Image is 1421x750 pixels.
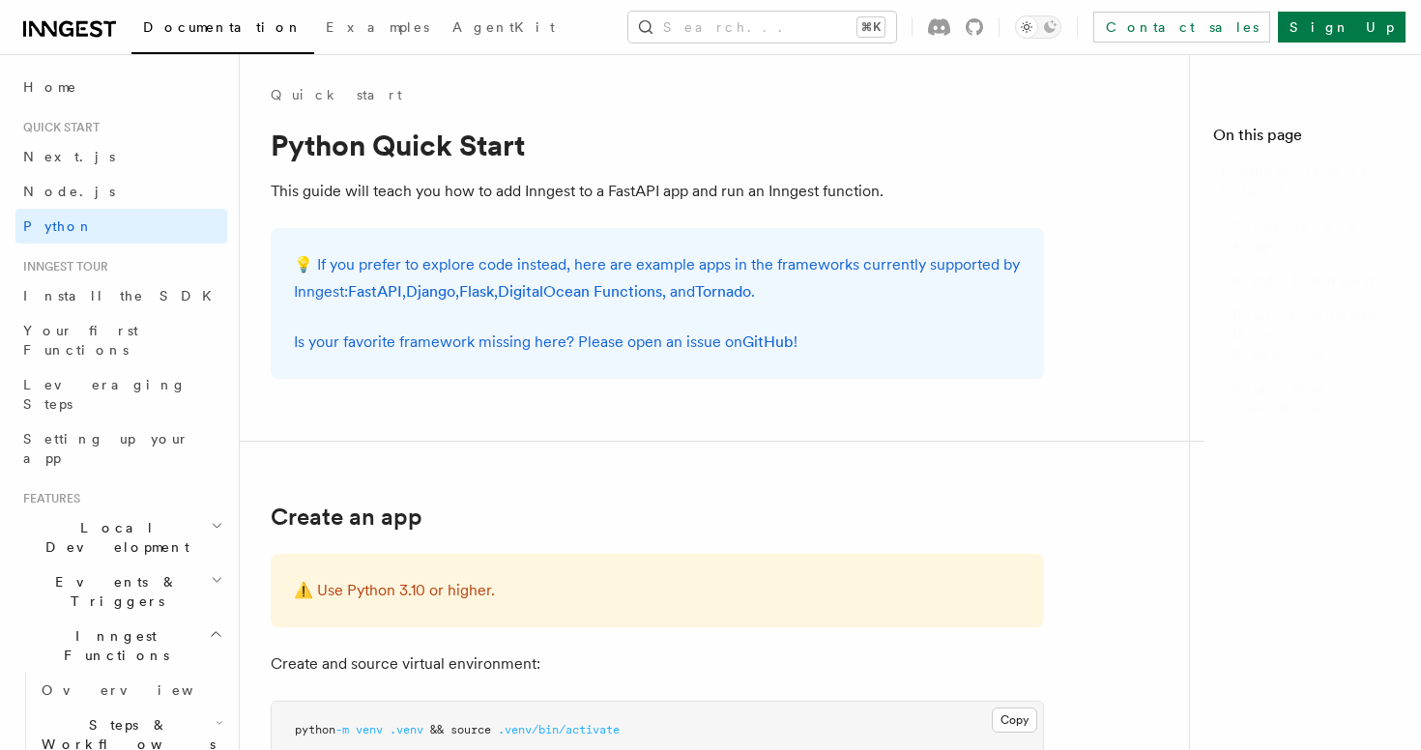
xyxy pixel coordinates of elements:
button: Search...⌘K [628,12,896,43]
button: Copy [992,707,1037,733]
span: Add Inngest [1232,271,1374,290]
span: && [430,723,444,736]
span: Run your function [1232,379,1398,418]
a: GitHub [742,332,794,351]
p: Create and source virtual environment: [271,650,1044,678]
a: Flask [459,282,494,301]
a: DigitalOcean Functions [498,282,662,301]
a: Examples [314,6,441,52]
button: Events & Triggers [15,564,227,619]
button: Toggle dark mode [1015,15,1061,39]
span: Run Inngest Dev Server [1232,305,1398,363]
p: This guide will teach you how to add Inngest to a FastAPI app and run an Inngest function. [271,178,1044,205]
span: source [450,723,491,736]
a: Home [15,70,227,104]
span: Python Quick Start [1221,162,1398,201]
button: Inngest Functions [15,619,227,673]
span: Home [23,77,77,97]
a: Sign Up [1278,12,1406,43]
span: python [295,723,335,736]
a: Documentation [131,6,314,54]
p: 💡 If you prefer to explore code instead, here are example apps in the frameworks currently suppor... [294,251,1021,305]
span: Your first Functions [23,323,138,358]
p: Is your favorite framework missing here? Please open an issue on ! [294,329,1021,356]
span: Node.js [23,184,115,199]
span: Python [23,218,94,234]
a: Add Inngest [1225,263,1398,298]
a: Setting up your app [15,421,227,476]
a: Python Quick Start [1213,155,1398,209]
span: .venv [390,723,423,736]
span: Inngest Functions [15,626,209,665]
span: venv [356,723,383,736]
a: Next.js [15,139,227,174]
span: Local Development [15,518,211,557]
span: -m [335,723,349,736]
span: .venv/bin/activate [498,723,620,736]
a: Leveraging Steps [15,367,227,421]
span: Inngest tour [15,259,108,274]
h4: On this page [1213,124,1398,155]
span: Events & Triggers [15,572,211,611]
span: Documentation [143,19,303,35]
h1: Python Quick Start [271,128,1044,162]
a: Run Inngest Dev Server [1225,298,1398,371]
a: Tornado [695,282,751,301]
a: Django [406,282,455,301]
span: Next.js [23,149,115,164]
a: FastAPI [348,282,402,301]
span: Quick start [15,120,100,135]
a: AgentKit [441,6,566,52]
span: AgentKit [452,19,555,35]
a: Install the SDK [15,278,227,313]
span: Setting up your app [23,431,189,466]
span: Create an app [1232,216,1398,255]
kbd: ⌘K [857,17,884,37]
a: Create an app [1225,209,1398,263]
a: Python [15,209,227,244]
span: Install the SDK [23,288,223,303]
span: Overview [42,682,241,698]
a: Your first Functions [15,313,227,367]
a: Contact sales [1093,12,1270,43]
a: Run your function [1225,371,1398,425]
span: Examples [326,19,429,35]
p: ⚠️ Use Python 3.10 or higher. [294,577,1021,604]
span: Leveraging Steps [23,377,187,412]
a: Create an app [271,504,422,531]
span: Features [15,491,80,506]
a: Overview [34,673,227,707]
a: Quick start [271,85,402,104]
button: Local Development [15,510,227,564]
a: Node.js [15,174,227,209]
